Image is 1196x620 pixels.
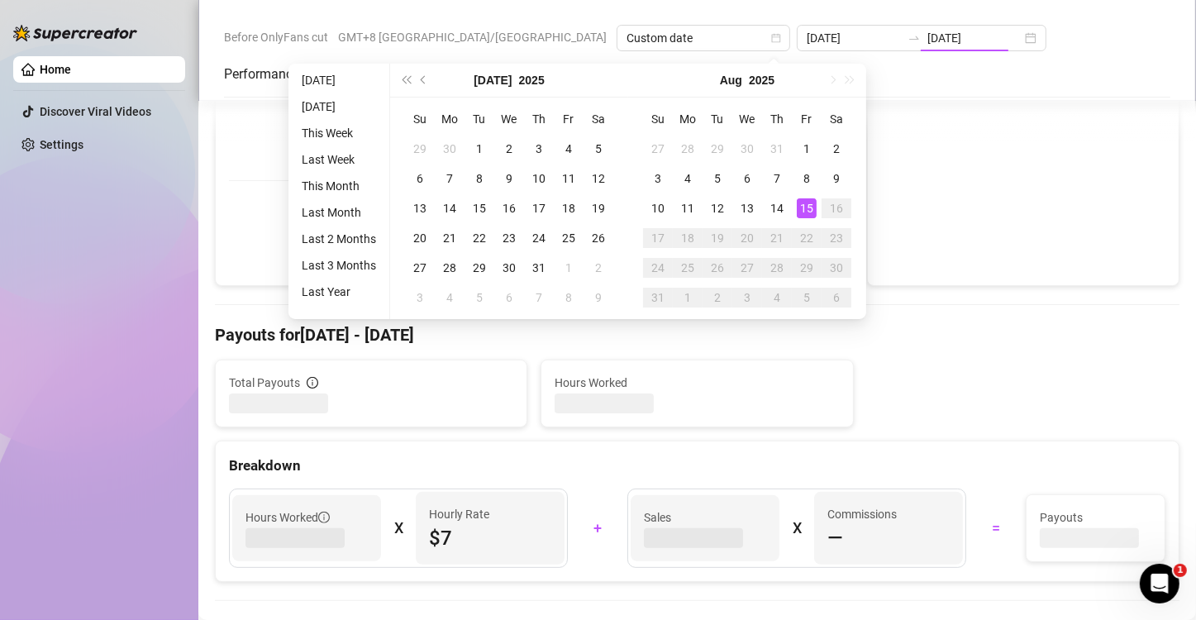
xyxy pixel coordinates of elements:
span: to [908,31,921,45]
span: Custom date [627,26,780,50]
span: calendar [771,33,781,43]
div: Performance Breakdown [224,64,368,84]
span: Total Payouts [229,374,300,392]
span: GMT+8 [GEOGRAPHIC_DATA]/[GEOGRAPHIC_DATA] [338,25,607,50]
a: Home [40,63,71,76]
div: X [793,515,801,541]
div: Activity [469,64,512,84]
div: Sales Metrics [538,64,617,84]
a: Settings [40,138,83,151]
span: Payouts [1040,508,1151,527]
span: $7 [429,525,551,551]
div: Breakdown [229,455,1165,477]
article: Hourly Rate [429,505,489,523]
iframe: Intercom live chat [1140,564,1179,603]
div: + [578,515,617,541]
div: No data [245,129,823,147]
span: Sales [644,508,766,527]
div: = [976,515,1016,541]
h4: Payouts for [DATE] - [DATE] [215,323,1179,346]
img: logo-BBDzfeDw.svg [13,25,137,41]
span: Before OnlyFans cut [224,25,328,50]
span: swap-right [908,31,921,45]
span: 1 [1174,564,1187,577]
input: End date [927,29,1022,47]
article: Commissions [827,505,897,523]
span: Hours Worked [555,374,839,392]
span: info-circle [318,512,330,523]
span: info-circle [307,377,318,389]
input: Start date [807,29,901,47]
div: X [394,515,403,541]
div: Payouts [394,64,442,84]
a: Discover Viral Videos [40,105,151,118]
span: Hours Worked [245,508,330,527]
span: — [827,525,843,551]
